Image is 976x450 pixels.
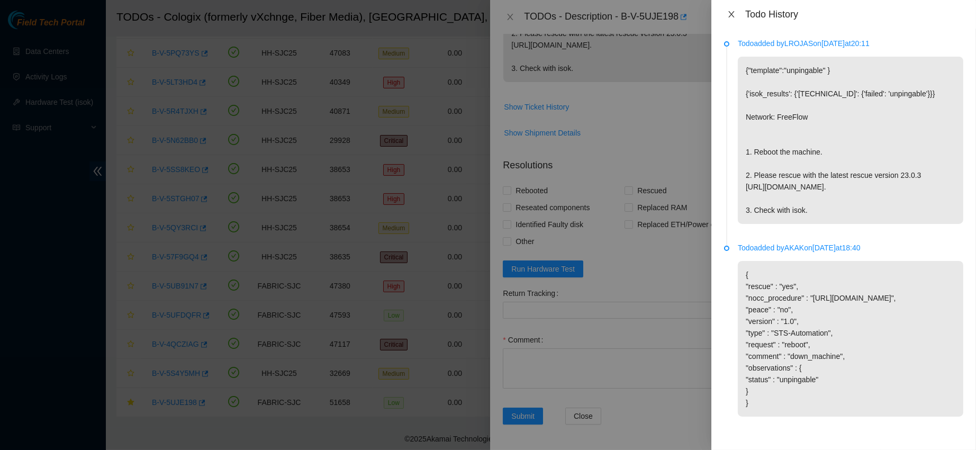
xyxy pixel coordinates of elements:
[745,8,963,20] div: Todo History
[738,38,963,49] p: Todo added by LROJAS on [DATE] at 20:11
[727,10,736,19] span: close
[724,10,739,20] button: Close
[738,242,963,254] p: Todo added by AKAK on [DATE] at 18:40
[738,261,963,417] p: { "rescue" : "yes", "nocc_procedure" : "[URL][DOMAIN_NAME]", "peace" : "no", "version" : "1.0", "...
[738,57,963,224] p: {"template":"unpingable" } {'isok_results': {'[TECHNICAL_ID]': {'failed': 'unpingable'}}} Network...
